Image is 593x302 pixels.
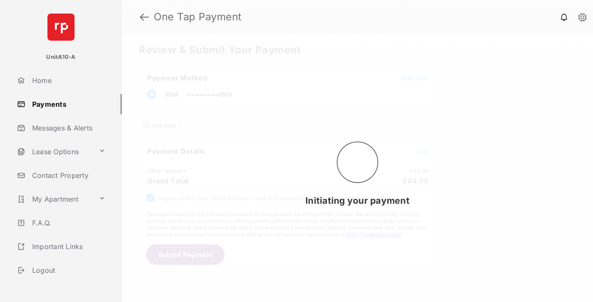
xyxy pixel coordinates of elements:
a: Messages & Alerts [14,118,122,138]
a: Important Links [14,236,109,257]
a: My Apartment [14,189,95,209]
a: Home [14,70,122,91]
span: Initiating your payment [305,195,410,206]
a: Lease Options [14,141,95,162]
a: Payments [14,94,122,114]
strong: One Tap Payment [154,12,242,22]
p: UnitA10-A [46,53,75,61]
a: Logout [14,260,122,280]
img: svg+xml;base64,PHN2ZyB4bWxucz0iaHR0cDovL3d3dy53My5vcmcvMjAwMC9zdmciIHdpZHRoPSI2NCIgaGVpZ2h0PSI2NC... [47,14,75,41]
a: Contact Property [14,165,122,186]
a: F.A.Q. [14,213,122,233]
